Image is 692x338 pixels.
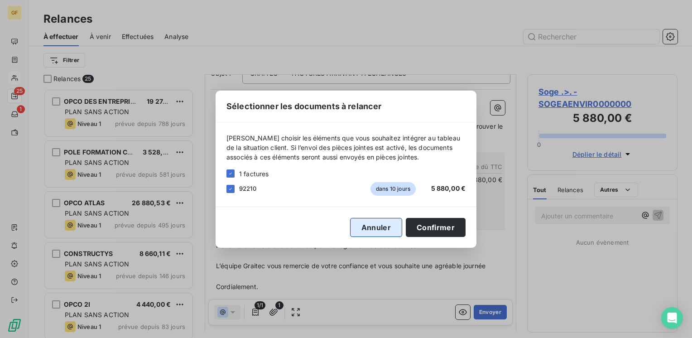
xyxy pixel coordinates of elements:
[350,218,402,237] button: Annuler
[226,100,382,112] span: Sélectionner les documents à relancer
[226,133,466,162] span: [PERSON_NAME] choisir les éléments que vous souhaitez intégrer au tableau de la situation client....
[370,182,416,196] span: dans 10 jours
[239,185,256,192] span: 92210
[431,184,466,192] span: 5 880,00 €
[661,307,683,329] div: Open Intercom Messenger
[239,169,269,179] span: 1 factures
[406,218,466,237] button: Confirmer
